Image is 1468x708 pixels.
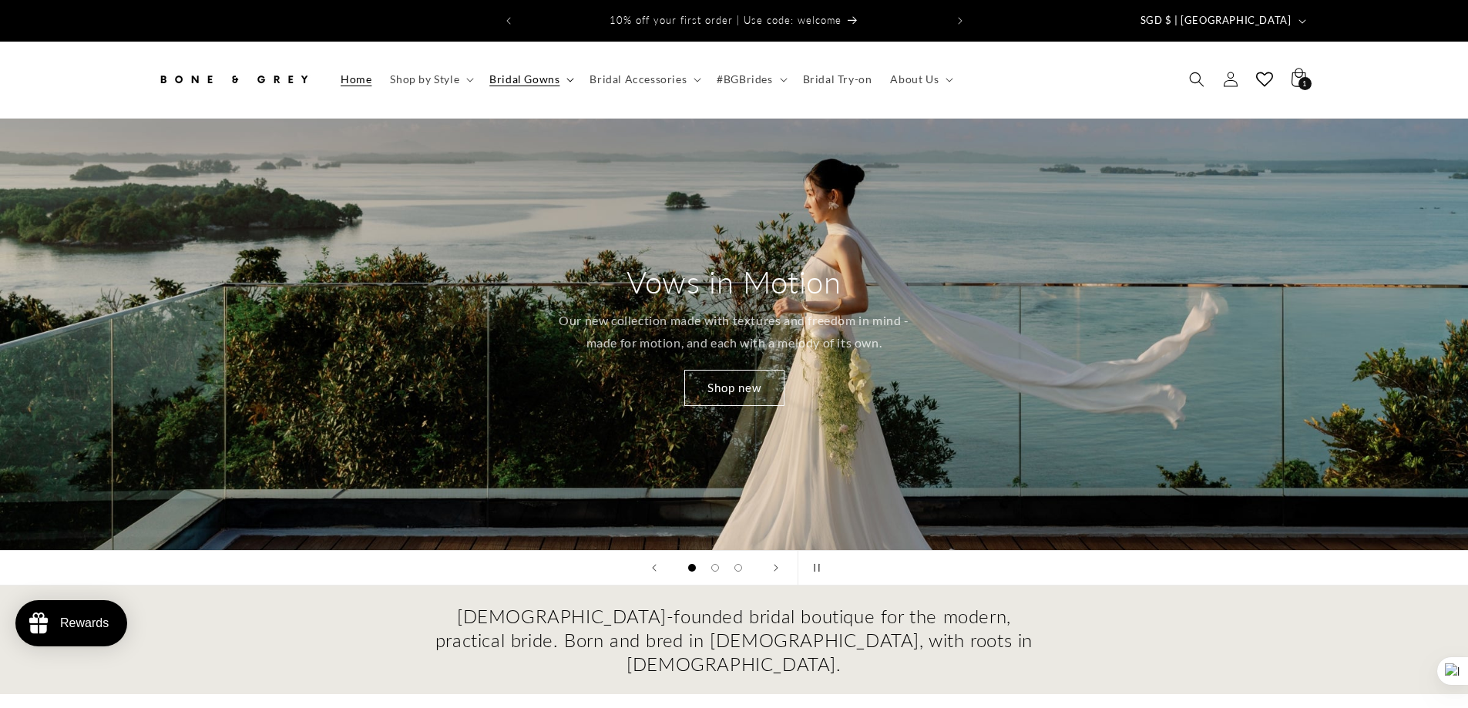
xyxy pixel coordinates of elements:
[798,551,831,585] button: Pause slideshow
[890,72,939,86] span: About Us
[610,14,841,26] span: 10% off your first order | Use code: welcome
[590,72,687,86] span: Bridal Accessories
[637,551,671,585] button: Previous slide
[803,72,872,86] span: Bridal Try-on
[707,63,793,96] summary: #BGBrides
[331,63,381,96] a: Home
[1180,62,1214,96] summary: Search
[156,62,311,96] img: Bone and Grey Bridal
[150,57,316,102] a: Bone and Grey Bridal
[580,63,707,96] summary: Bridal Accessories
[390,72,459,86] span: Shop by Style
[341,72,371,86] span: Home
[551,310,917,354] p: Our new collection made with textures and freedom in mind - made for motion, and each with a melo...
[684,370,784,406] a: Shop new
[759,551,793,585] button: Next slide
[60,616,109,630] div: Rewards
[727,556,750,579] button: Load slide 3 of 3
[704,556,727,579] button: Load slide 2 of 3
[492,6,526,35] button: Previous announcement
[943,6,977,35] button: Next announcement
[794,63,882,96] a: Bridal Try-on
[1302,77,1307,90] span: 1
[1140,13,1292,29] span: SGD $ | [GEOGRAPHIC_DATA]
[680,556,704,579] button: Load slide 1 of 3
[489,72,559,86] span: Bridal Gowns
[434,604,1035,676] h2: [DEMOGRAPHIC_DATA]-founded bridal boutique for the modern, practical bride. Born and bred in [DEM...
[717,72,772,86] span: #BGBrides
[881,63,959,96] summary: About Us
[1131,6,1312,35] button: SGD $ | [GEOGRAPHIC_DATA]
[627,262,841,302] h2: Vows in Motion
[381,63,480,96] summary: Shop by Style
[480,63,580,96] summary: Bridal Gowns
